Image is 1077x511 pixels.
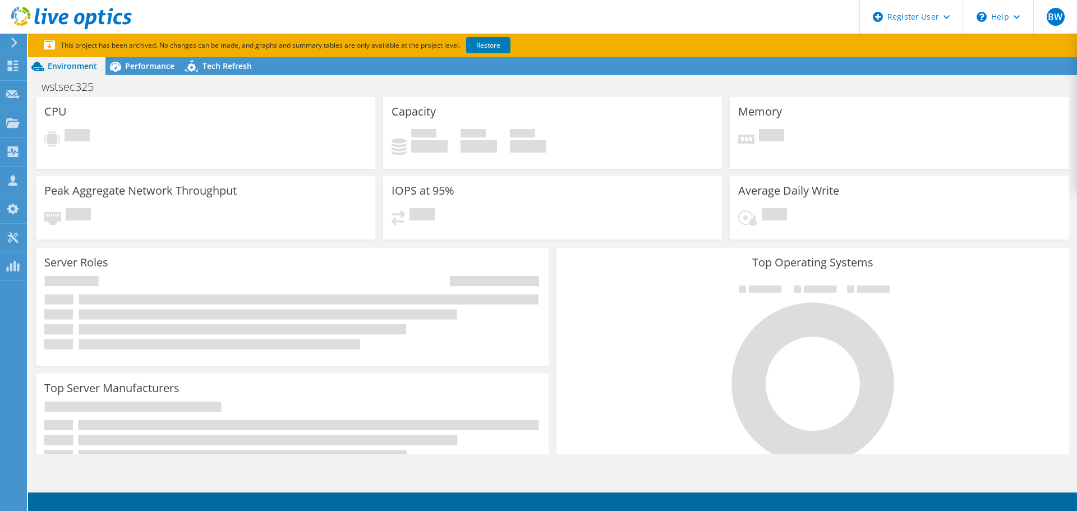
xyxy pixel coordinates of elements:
[738,185,839,197] h3: Average Daily Write
[738,105,782,118] h3: Memory
[392,185,454,197] h3: IOPS at 95%
[510,140,546,153] h4: 0 GiB
[125,61,174,71] span: Performance
[48,61,97,71] span: Environment
[44,39,593,52] p: This project has been archived. No changes can be made, and graphs and summary tables are only av...
[461,140,497,153] h4: 0 GiB
[409,208,435,223] span: Pending
[466,37,510,53] a: Restore
[202,61,252,71] span: Tech Refresh
[392,105,436,118] h3: Capacity
[44,185,237,197] h3: Peak Aggregate Network Throughput
[1047,8,1065,26] span: BW
[977,12,987,22] svg: \n
[411,129,436,140] span: Used
[759,129,784,144] span: Pending
[565,256,1061,269] h3: Top Operating Systems
[66,208,91,223] span: Pending
[44,256,108,269] h3: Server Roles
[510,129,535,140] span: Total
[461,129,486,140] span: Free
[44,382,179,394] h3: Top Server Manufacturers
[762,208,787,223] span: Pending
[65,129,90,144] span: Pending
[44,105,67,118] h3: CPU
[411,140,448,153] h4: 0 GiB
[36,81,111,93] h1: wstsec325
